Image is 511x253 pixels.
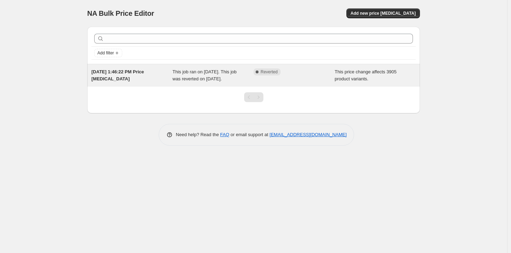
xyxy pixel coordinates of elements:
[335,69,397,81] span: This price change affects 3905 product variants.
[229,132,270,137] span: or email support at
[173,69,237,81] span: This job ran on [DATE]. This job was reverted on [DATE].
[87,9,154,17] span: NA Bulk Price Editor
[94,49,122,57] button: Add filter
[97,50,114,56] span: Add filter
[244,92,263,102] nav: Pagination
[261,69,278,75] span: Reverted
[91,69,144,81] span: [DATE] 1:46:22 PM Price [MEDICAL_DATA]
[176,132,220,137] span: Need help? Read the
[351,11,416,16] span: Add new price [MEDICAL_DATA]
[346,8,420,18] button: Add new price [MEDICAL_DATA]
[270,132,347,137] a: [EMAIL_ADDRESS][DOMAIN_NAME]
[220,132,229,137] a: FAQ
